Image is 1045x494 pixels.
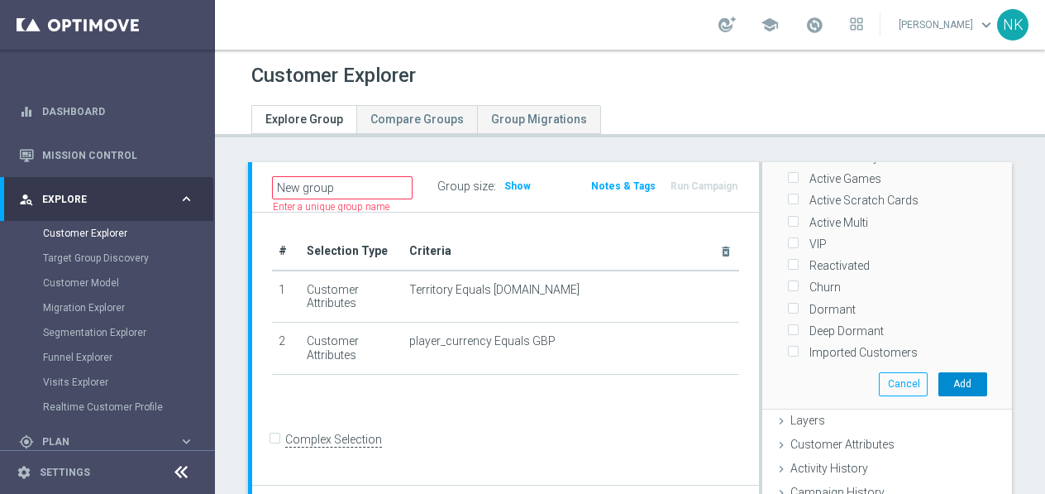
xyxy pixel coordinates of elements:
[179,191,194,207] i: keyboard_arrow_right
[790,462,868,475] span: Activity History
[43,295,213,320] div: Migration Explorer
[272,233,300,271] th: #
[272,176,413,199] input: Enter a name for this target group
[18,193,195,206] button: person_search Explore keyboard_arrow_right
[409,334,556,348] span: player_currency Equals GBP
[43,227,172,240] a: Customer Explorer
[42,133,194,177] a: Mission Control
[437,180,494,194] label: Group size
[804,193,919,208] label: Active Scratch Cards
[897,12,997,37] a: [PERSON_NAME]keyboard_arrow_down
[19,434,179,449] div: Plan
[43,252,172,265] a: Target Group Discovery
[719,245,732,258] i: delete_forever
[251,64,416,88] h1: Customer Explorer
[504,180,531,192] span: Show
[879,372,928,396] button: Cancel
[43,326,172,339] a: Segmentation Explorer
[19,104,34,119] i: equalizer
[804,258,870,273] label: Reactivated
[491,113,587,126] span: Group Migrations
[804,324,884,338] label: Deep Dormant
[804,302,856,317] label: Dormant
[42,437,179,447] span: Plan
[938,372,987,396] button: Add
[43,376,172,389] a: Visits Explorer
[43,351,172,364] a: Funnel Explorer
[42,89,194,133] a: Dashboard
[300,323,403,375] td: Customer Attributes
[43,301,172,314] a: Migration Explorer
[42,194,179,204] span: Explore
[300,271,403,323] td: Customer Attributes
[761,16,779,34] span: school
[251,105,601,134] ul: Tabs
[18,105,195,118] button: equalizer Dashboard
[179,434,194,449] i: keyboard_arrow_right
[804,237,827,252] label: VIP
[19,89,194,133] div: Dashboard
[43,345,213,370] div: Funnel Explorer
[370,113,464,126] span: Compare Groups
[19,434,34,449] i: gps_fixed
[43,320,213,345] div: Segmentation Explorer
[43,400,172,414] a: Realtime Customer Profile
[790,414,825,427] span: Layers
[18,149,195,162] button: Mission Control
[18,435,195,448] button: gps_fixed Plan keyboard_arrow_right
[43,271,213,295] div: Customer Model
[265,113,343,126] span: Explore Group
[19,192,179,207] div: Explore
[300,233,403,271] th: Selection Type
[409,283,580,297] span: Territory Equals [DOMAIN_NAME]
[43,395,213,420] div: Realtime Customer Profile
[997,9,1028,41] div: NK
[790,438,895,451] span: Customer Attributes
[409,244,451,257] span: Criteria
[285,432,382,448] label: Complex Selection
[43,276,172,290] a: Customer Model
[17,465,31,480] i: settings
[43,221,213,246] div: Customer Explorer
[977,16,995,34] span: keyboard_arrow_down
[804,171,881,186] label: Active Games
[804,280,841,295] label: Churn
[43,246,213,271] div: Target Group Discovery
[589,177,657,195] button: Notes & Tags
[494,180,496,194] label: :
[272,323,300,375] td: 2
[19,133,194,177] div: Mission Control
[19,192,34,207] i: person_search
[804,345,918,360] label: Imported Customers
[273,200,389,214] label: Enter a unique group name
[40,468,90,477] a: Settings
[43,370,213,395] div: Visits Explorer
[804,215,868,230] label: Active Multi
[272,271,300,323] td: 1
